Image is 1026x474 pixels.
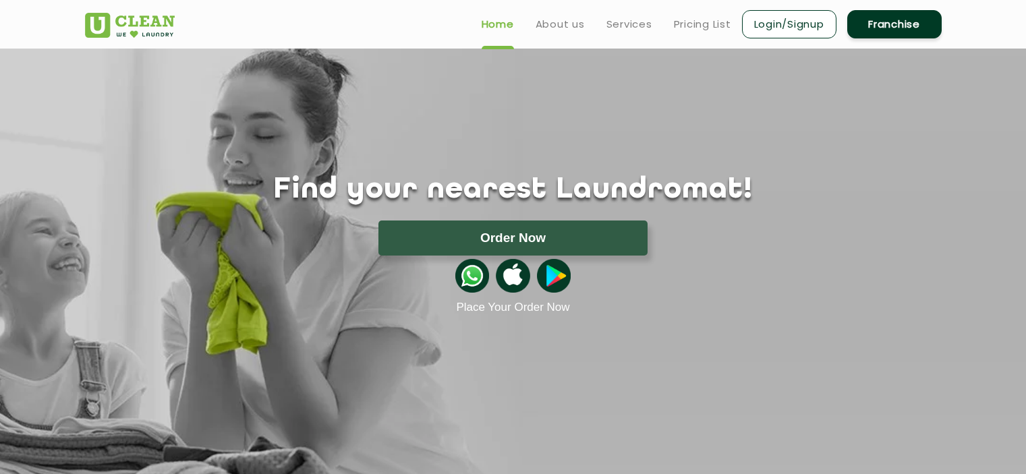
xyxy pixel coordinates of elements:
h1: Find your nearest Laundromat! [75,173,952,207]
img: UClean Laundry and Dry Cleaning [85,13,175,38]
img: apple-icon.png [496,259,530,293]
button: Order Now [378,220,648,256]
a: Pricing List [674,16,731,32]
a: Franchise [847,10,942,38]
a: Place Your Order Now [456,301,569,314]
a: Services [606,16,652,32]
img: whatsappicon.png [455,259,489,293]
a: About us [536,16,585,32]
a: Login/Signup [742,10,836,38]
a: Home [482,16,514,32]
img: playstoreicon.png [537,259,571,293]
